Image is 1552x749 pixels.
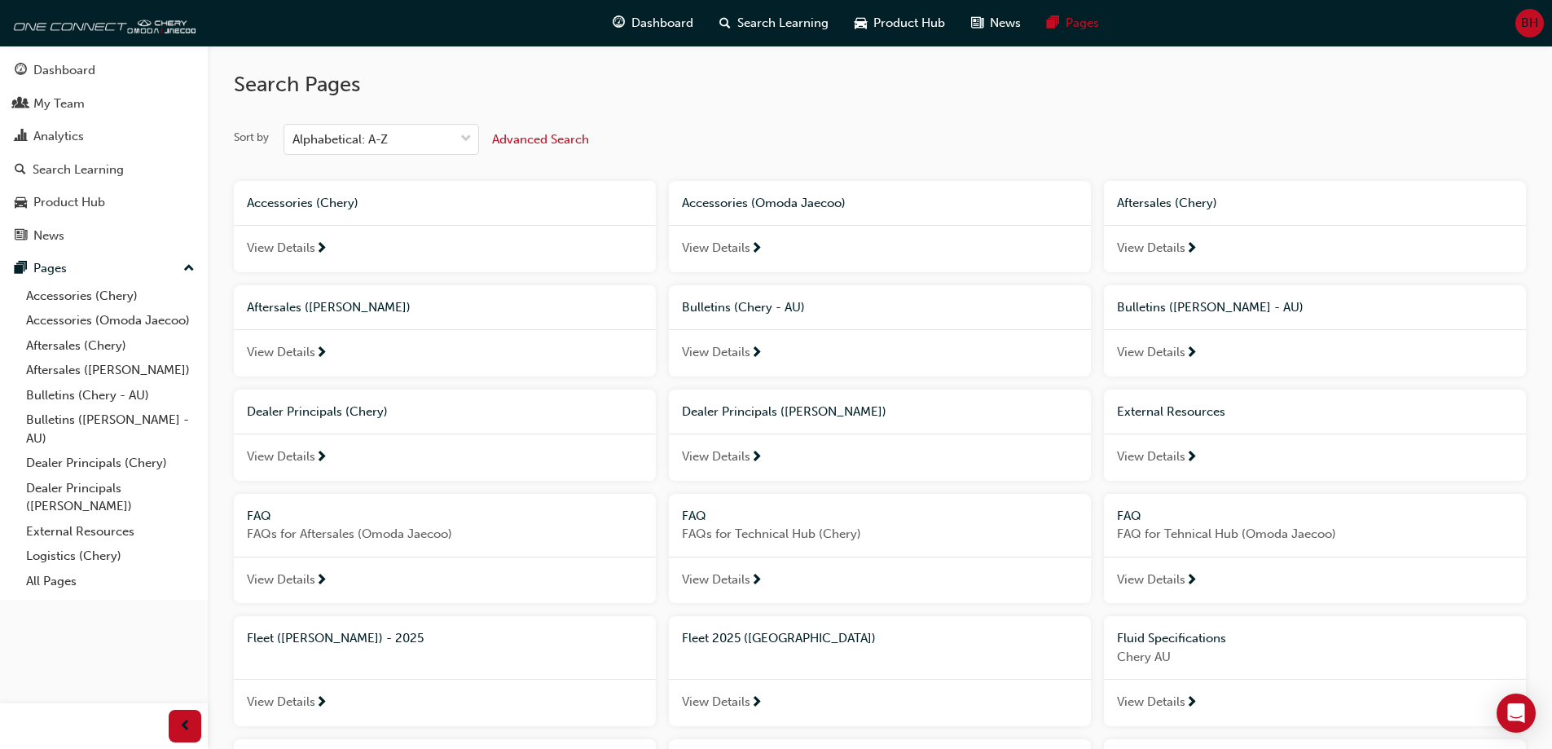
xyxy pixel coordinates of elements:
[873,14,945,33] span: Product Hub
[990,14,1021,33] span: News
[1521,14,1538,33] span: BH
[15,196,27,210] span: car-icon
[20,476,201,519] a: Dealer Principals ([PERSON_NAME])
[682,447,750,466] span: View Details
[33,193,105,212] div: Product Hub
[1066,14,1099,33] span: Pages
[706,7,842,40] a: search-iconSearch Learning
[1117,447,1185,466] span: View Details
[247,239,315,258] span: View Details
[20,333,201,359] a: Aftersales (Chery)
[20,451,201,476] a: Dealer Principals (Chery)
[315,574,328,588] span: next-icon
[669,285,1091,377] a: Bulletins (Chery - AU)View Details
[7,155,201,185] a: Search Learning
[855,13,867,33] span: car-icon
[234,72,1526,98] h2: Search Pages
[20,358,201,383] a: Aftersales ([PERSON_NAME])
[7,187,201,218] a: Product Hub
[315,346,328,361] span: next-icon
[7,253,201,284] button: Pages
[33,61,95,80] div: Dashboard
[460,129,472,150] span: down-icon
[15,97,27,112] span: people-icon
[247,404,388,419] span: Dealer Principals (Chery)
[183,258,195,280] span: up-icon
[8,7,196,39] img: oneconnect
[7,52,201,253] button: DashboardMy TeamAnalyticsSearch LearningProduct HubNews
[1185,346,1198,361] span: next-icon
[7,121,201,152] a: Analytics
[682,693,750,712] span: View Details
[247,343,315,362] span: View Details
[7,55,201,86] a: Dashboard
[20,519,201,544] a: External Resources
[750,242,763,257] span: next-icon
[1185,574,1198,588] span: next-icon
[1034,7,1112,40] a: pages-iconPages
[1117,648,1513,667] span: Chery AU
[1185,451,1198,465] span: next-icon
[247,693,315,712] span: View Details
[15,262,27,276] span: pages-icon
[234,494,656,604] a: FAQFAQs for Aftersales (Omoda Jaecoo)View Details
[20,408,201,451] a: Bulletins ([PERSON_NAME] - AU)
[682,631,876,645] span: Fleet 2025 ([GEOGRAPHIC_DATA])
[1515,9,1544,37] button: BH
[669,181,1091,272] a: Accessories (Omoda Jaecoo)View Details
[33,227,64,245] div: News
[33,161,124,179] div: Search Learning
[247,447,315,466] span: View Details
[682,343,750,362] span: View Details
[1104,616,1526,726] a: Fluid SpecificationsChery AUView Details
[15,64,27,78] span: guage-icon
[842,7,958,40] a: car-iconProduct Hub
[1185,242,1198,257] span: next-icon
[750,696,763,711] span: next-icon
[682,300,805,315] span: Bulletins (Chery - AU)
[669,494,1091,604] a: FAQFAQs for Technical Hub (Chery)View Details
[315,242,328,257] span: next-icon
[1117,239,1185,258] span: View Details
[20,284,201,309] a: Accessories (Chery)
[1117,343,1185,362] span: View Details
[1104,181,1526,272] a: Aftersales (Chery)View Details
[600,7,706,40] a: guage-iconDashboard
[234,390,656,481] a: Dealer Principals (Chery)View Details
[15,229,27,244] span: news-icon
[33,127,84,146] div: Analytics
[7,221,201,251] a: News
[492,124,589,155] button: Advanced Search
[1104,390,1526,481] a: External ResourcesView Details
[1117,196,1217,210] span: Aftersales (Chery)
[1497,694,1536,733] div: Open Intercom Messenger
[682,571,750,589] span: View Details
[15,130,27,144] span: chart-icon
[20,308,201,333] a: Accessories (Omoda Jaecoo)
[20,544,201,569] a: Logistics (Chery)
[669,390,1091,481] a: Dealer Principals ([PERSON_NAME])View Details
[750,451,763,465] span: next-icon
[247,196,358,210] span: Accessories (Chery)
[1104,285,1526,377] a: Bulletins ([PERSON_NAME] - AU)View Details
[33,259,67,278] div: Pages
[669,616,1091,726] a: Fleet 2025 ([GEOGRAPHIC_DATA])View Details
[613,13,625,33] span: guage-icon
[1047,13,1059,33] span: pages-icon
[682,239,750,258] span: View Details
[958,7,1034,40] a: news-iconNews
[1117,404,1225,419] span: External Resources
[719,13,731,33] span: search-icon
[234,285,656,377] a: Aftersales ([PERSON_NAME])View Details
[7,89,201,119] a: My Team
[247,300,411,315] span: Aftersales ([PERSON_NAME])
[737,14,829,33] span: Search Learning
[315,451,328,465] span: next-icon
[247,571,315,589] span: View Details
[315,696,328,711] span: next-icon
[234,181,656,272] a: Accessories (Chery)View Details
[292,130,388,149] div: Alphabetical: A-Z
[247,631,424,645] span: Fleet ([PERSON_NAME]) - 2025
[971,13,983,33] span: news-icon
